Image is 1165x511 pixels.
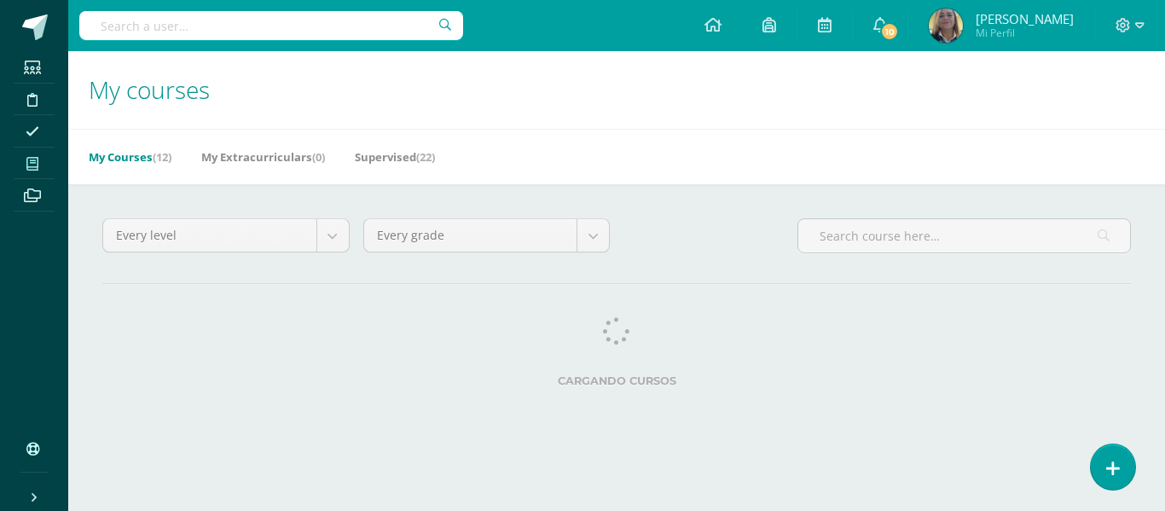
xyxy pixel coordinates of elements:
a: My Extracurriculars(0) [201,143,325,171]
span: (12) [153,149,171,165]
a: Supervised(22) [355,143,435,171]
span: Mi Perfil [976,26,1074,40]
span: Every grade [377,219,565,252]
a: Every level [103,219,349,252]
span: 10 [880,22,899,41]
input: Search course here… [798,219,1130,253]
label: Cargando cursos [102,375,1131,387]
input: Search a user… [79,11,463,40]
span: My courses [89,73,210,106]
img: bb58b39fa3ce1079862022ea5337af90.png [929,9,963,43]
a: Every grade [364,219,610,252]
span: (0) [312,149,325,165]
span: Every level [116,219,304,252]
span: [PERSON_NAME] [976,10,1074,27]
span: (22) [416,149,435,165]
a: My Courses(12) [89,143,171,171]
